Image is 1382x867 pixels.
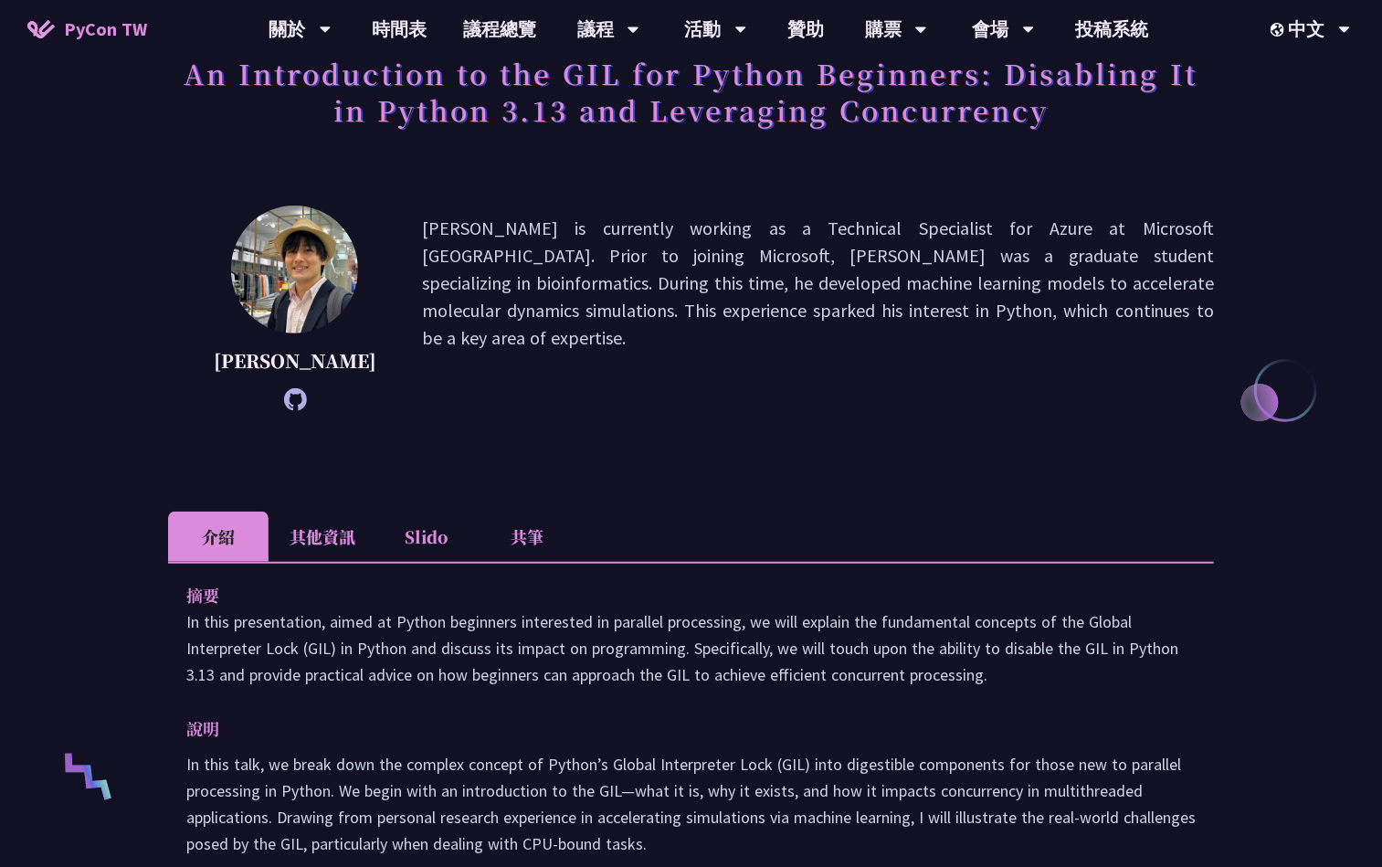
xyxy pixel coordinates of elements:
[422,215,1214,402] p: [PERSON_NAME] is currently working as a Technical Specialist for Azure at Microsoft [GEOGRAPHIC_D...
[477,512,577,562] li: 共筆
[376,512,477,562] li: Slido
[186,715,1159,742] p: 說明
[168,512,269,562] li: 介紹
[186,751,1196,857] p: In this talk, we break down the complex concept of Python’s Global Interpreter Lock (GIL) into di...
[168,46,1214,137] h1: An Introduction to the GIL for Python Beginners: Disabling It in Python 3.13 and Leveraging Concu...
[214,347,376,375] p: [PERSON_NAME]
[186,582,1159,608] p: 摘要
[231,206,358,333] img: Yu Saito
[27,20,55,38] img: Home icon of PyCon TW 2025
[9,6,165,52] a: PyCon TW
[1271,23,1289,37] img: Locale Icon
[64,16,147,43] span: PyCon TW
[186,608,1196,688] p: In this presentation, aimed at Python beginners interested in parallel processing, we will explai...
[269,512,376,562] li: 其他資訊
